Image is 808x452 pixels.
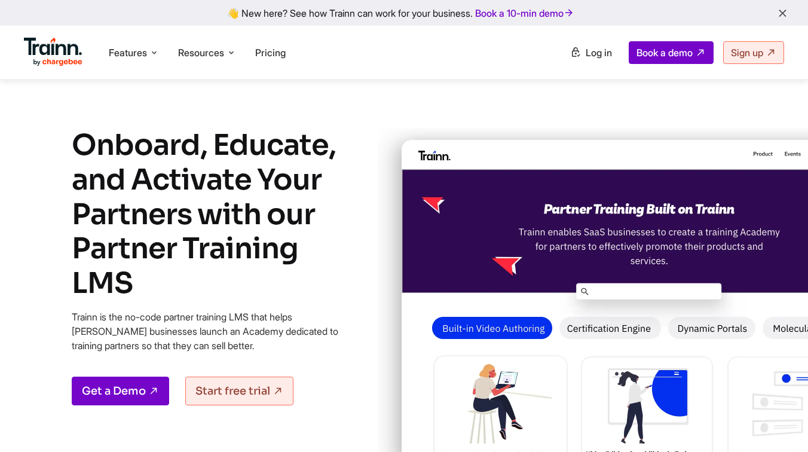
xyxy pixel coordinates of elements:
span: Log in [586,47,612,59]
span: Sign up [731,47,763,59]
a: Book a 10-min demo [473,5,577,22]
h1: Onboard, Educate, and Activate Your Partners with our Partner Training LMS [72,128,359,300]
span: Resources [178,46,224,59]
span: Book a demo [636,47,693,59]
a: Log in [563,42,619,63]
img: Trainn Logo [24,38,82,66]
p: Trainn is the no-code partner training LMS that helps [PERSON_NAME] businesses launch an Academy ... [72,310,359,353]
a: Get a Demo [72,377,169,405]
div: 👋 New here? See how Trainn can work for your business. [7,7,801,19]
a: Book a demo [629,41,714,64]
a: Pricing [255,47,286,59]
iframe: Chat Widget [748,395,808,452]
span: Features [109,46,147,59]
a: Start free trial [185,377,293,405]
a: Sign up [723,41,784,64]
